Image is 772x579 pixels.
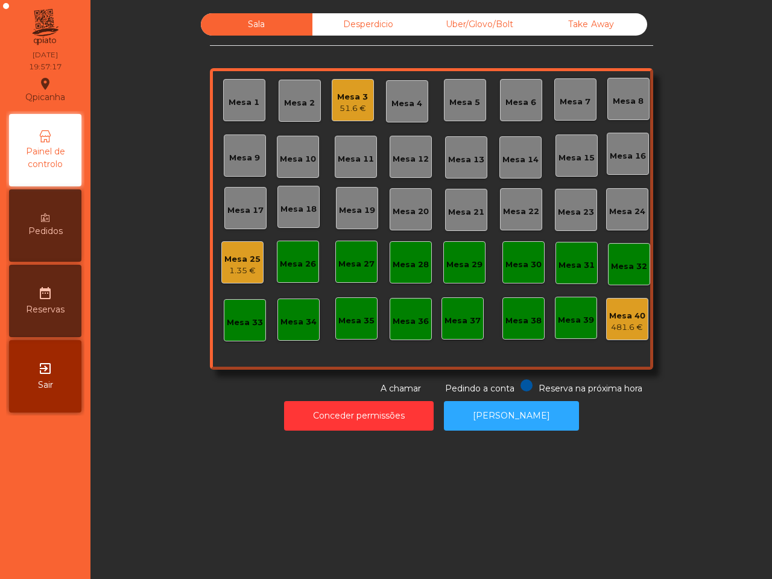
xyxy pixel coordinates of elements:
div: 51.6 € [337,103,368,115]
i: location_on [38,77,52,91]
div: 1.35 € [224,265,261,277]
div: Mesa 39 [558,314,594,326]
div: Mesa 8 [613,95,644,107]
div: Mesa 10 [280,153,316,165]
div: Mesa 32 [611,261,647,273]
div: Mesa 25 [224,253,261,265]
div: Mesa 16 [610,150,646,162]
div: Desperdicio [312,13,424,36]
div: Mesa 17 [227,204,264,217]
div: Mesa 34 [280,316,317,328]
div: Mesa 28 [393,259,429,271]
span: Reserva na próxima hora [539,383,642,394]
div: Mesa 24 [609,206,645,218]
div: Take Away [536,13,647,36]
span: A chamar [381,383,421,394]
div: Mesa 35 [338,315,375,327]
button: [PERSON_NAME] [444,401,579,431]
div: Mesa 22 [503,206,539,218]
div: [DATE] [33,49,58,60]
div: Mesa 20 [393,206,429,218]
span: Sair [38,379,53,391]
div: Mesa 12 [393,153,429,165]
div: Mesa 30 [505,259,542,271]
div: Mesa 2 [284,97,315,109]
i: exit_to_app [38,361,52,376]
div: Uber/Glovo/Bolt [424,13,536,36]
div: Mesa 31 [558,259,595,271]
div: Mesa 9 [229,152,260,164]
div: Mesa 5 [449,96,480,109]
div: 19:57:17 [29,62,62,72]
span: Pedindo a conta [445,383,514,394]
div: Mesa 1 [229,96,259,109]
div: Mesa 4 [391,98,422,110]
span: Painel de controlo [12,145,78,171]
div: Qpicanha [25,75,65,105]
div: Mesa 15 [558,152,595,164]
div: Mesa 3 [337,91,368,103]
button: Conceder permissões [284,401,434,431]
div: Mesa 14 [502,154,539,166]
div: Mesa 29 [446,259,482,271]
div: Mesa 38 [505,315,542,327]
div: Mesa 6 [505,96,536,109]
div: Mesa 11 [338,153,374,165]
div: Mesa 33 [227,317,263,329]
div: 481.6 € [609,321,645,334]
div: Sala [201,13,312,36]
div: Mesa 37 [445,315,481,327]
div: Mesa 26 [280,258,316,270]
div: Mesa 19 [339,204,375,217]
div: Mesa 40 [609,310,645,322]
span: Pedidos [28,225,63,238]
img: qpiato [30,6,60,48]
div: Mesa 13 [448,154,484,166]
div: Mesa 7 [560,96,590,108]
i: date_range [38,286,52,300]
div: Mesa 18 [280,203,317,215]
div: Mesa 21 [448,206,484,218]
span: Reservas [26,303,65,316]
div: Mesa 36 [393,315,429,327]
div: Mesa 23 [558,206,594,218]
div: Mesa 27 [338,258,375,270]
